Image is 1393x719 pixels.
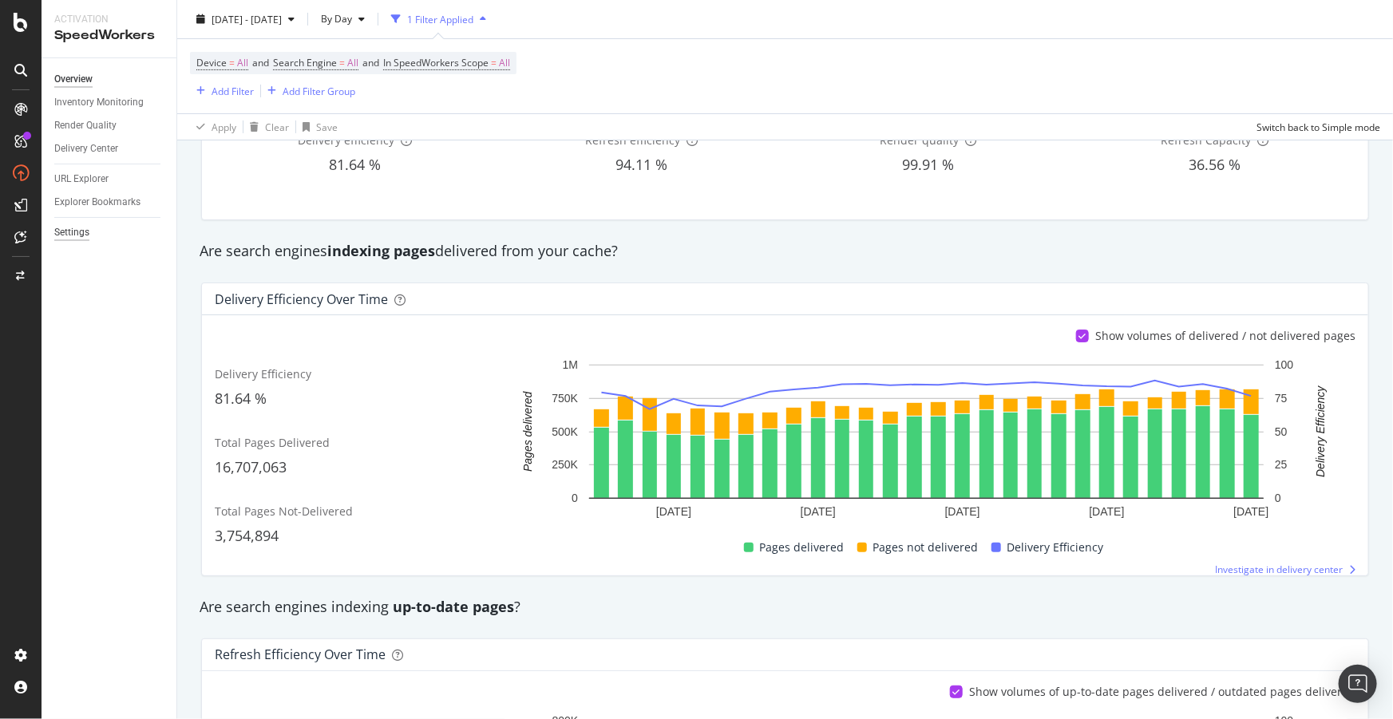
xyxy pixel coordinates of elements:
button: 1 Filter Applied [385,6,493,32]
span: 16,707,063 [215,457,287,476]
span: Total Pages Not-Delivered [215,504,353,519]
span: 94.11 % [615,155,667,174]
text: [DATE] [656,505,691,518]
span: Total Pages Delivered [215,435,330,450]
div: Are search engines delivered from your cache? [192,241,1379,262]
a: Inventory Monitoring [54,94,165,111]
div: 1 Filter Applied [407,12,473,26]
div: Open Intercom Messenger [1339,665,1377,703]
div: Show volumes of up-to-date pages delivered / outdated pages delivered [969,684,1355,700]
button: By Day [315,6,371,32]
span: 3,754,894 [215,526,279,545]
div: Delivery Center [54,140,118,157]
button: Apply [190,114,236,140]
strong: indexing pages [327,241,435,260]
span: Search Engine [273,56,337,69]
text: 75 [1275,392,1288,405]
text: 25 [1275,459,1288,472]
div: URL Explorer [54,171,109,188]
span: Refresh Capacity [1161,132,1252,148]
span: 81.64 % [215,389,267,408]
span: 36.56 % [1189,155,1241,174]
text: Delivery Efficiency [1314,385,1327,477]
div: Settings [54,224,89,241]
button: Add Filter Group [261,81,355,101]
span: and [362,56,379,69]
span: Render quality [881,132,960,148]
text: 750K [552,392,579,405]
div: Activation [54,13,164,26]
span: Delivery efficiency [298,132,394,148]
div: Save [316,120,338,133]
div: Overview [54,71,93,88]
strong: up-to-date pages [393,597,514,616]
text: 500K [552,425,579,438]
a: Delivery Center [54,140,165,157]
span: = [229,56,235,69]
button: Save [296,114,338,140]
span: By Day [315,12,352,26]
span: In SpeedWorkers Scope [383,56,489,69]
button: Add Filter [190,81,254,101]
text: 0 [572,492,578,505]
button: [DATE] - [DATE] [190,6,301,32]
button: Clear [243,114,289,140]
text: 1M [563,359,578,372]
a: Investigate in delivery center [1215,563,1355,576]
div: Are search engines indexing ? [192,597,1379,618]
div: Apply [212,120,236,133]
text: 0 [1275,492,1281,505]
div: Explorer Bookmarks [54,194,140,211]
span: All [237,52,248,74]
span: and [252,56,269,69]
span: Pages not delivered [873,538,979,557]
div: Add Filter Group [283,84,355,97]
span: Pages delivered [760,538,845,557]
span: Refresh efficiency [585,132,680,148]
a: Overview [54,71,165,88]
div: Show volumes of delivered / not delivered pages [1095,328,1355,344]
text: 100 [1275,359,1294,372]
div: Switch back to Simple mode [1256,120,1380,133]
button: Switch back to Simple mode [1250,114,1380,140]
span: Device [196,56,227,69]
a: URL Explorer [54,171,165,188]
span: All [347,52,358,74]
text: [DATE] [1090,505,1125,518]
svg: A chart. [505,357,1347,524]
text: 250K [552,459,579,472]
span: 99.91 % [903,155,955,174]
span: = [491,56,497,69]
div: Refresh Efficiency over time [215,646,386,662]
span: = [339,56,345,69]
span: 81.64 % [329,155,381,174]
span: Delivery Efficiency [215,366,311,381]
div: Clear [265,120,289,133]
span: Investigate in delivery center [1215,563,1343,576]
div: SpeedWorkers [54,26,164,45]
div: Delivery Efficiency over time [215,291,388,307]
text: 50 [1275,425,1288,438]
a: Explorer Bookmarks [54,194,165,211]
span: All [499,52,510,74]
a: Render Quality [54,117,165,134]
text: [DATE] [801,505,836,518]
div: Add Filter [212,84,254,97]
text: Pages delivered [522,391,535,472]
text: [DATE] [1234,505,1269,518]
div: Render Quality [54,117,117,134]
span: Delivery Efficiency [1007,538,1104,557]
span: [DATE] - [DATE] [212,12,282,26]
a: Settings [54,224,165,241]
text: [DATE] [945,505,980,518]
div: Inventory Monitoring [54,94,144,111]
